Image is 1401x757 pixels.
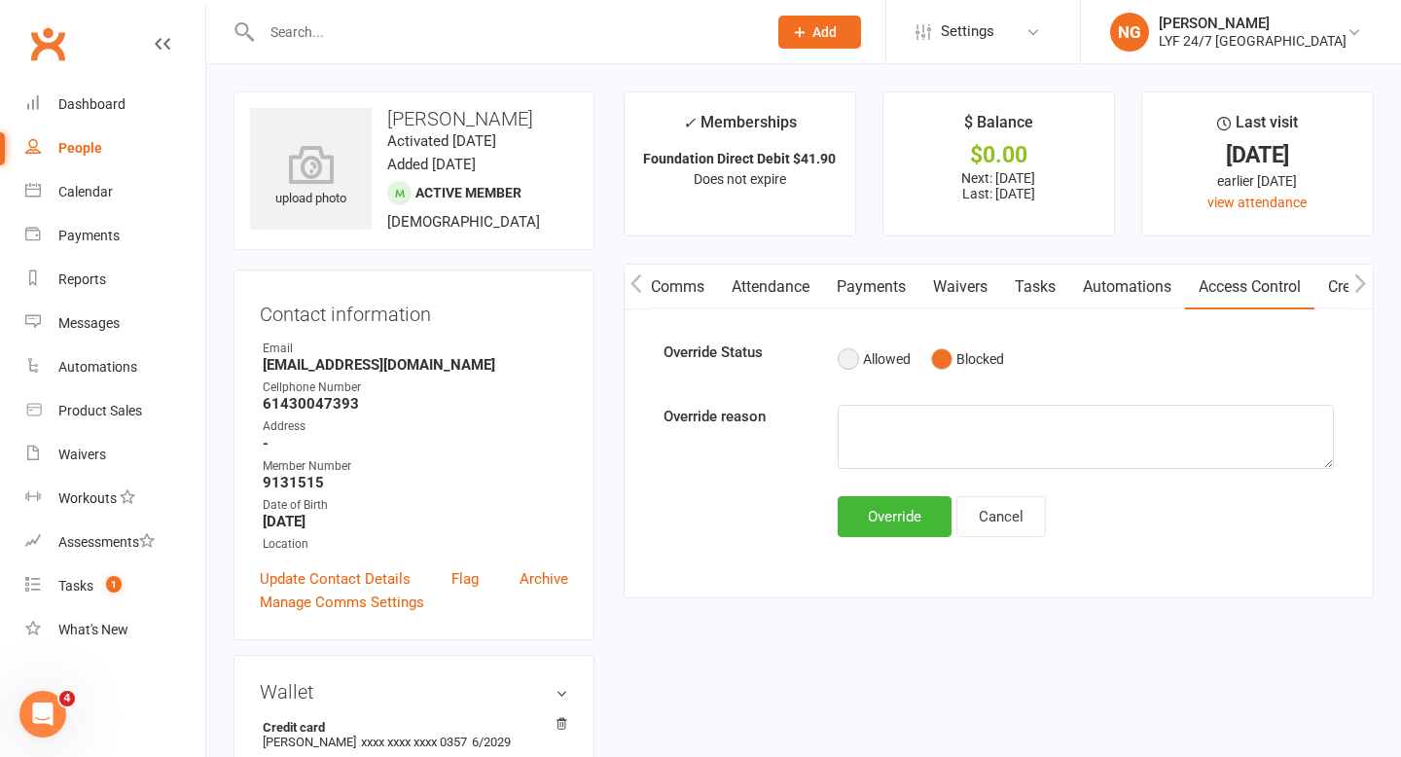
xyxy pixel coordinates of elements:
button: Cancel [956,496,1046,537]
div: Workouts [58,490,117,506]
div: $ Balance [964,110,1033,145]
a: Flag [451,567,479,591]
div: $0.00 [901,145,1096,165]
a: Automations [1069,265,1185,309]
strong: 9131515 [263,474,568,491]
a: People [25,126,205,170]
div: Tasks [58,578,93,594]
div: Address [263,417,568,436]
i: ✓ [683,114,696,132]
a: Messages [25,302,205,345]
a: Calendar [25,170,205,214]
a: Access Control [1185,265,1314,309]
input: Search... [256,18,753,46]
div: Reports [58,271,106,287]
a: Automations [25,345,205,389]
span: 6/2029 [472,735,511,749]
a: Dashboard [25,83,205,126]
a: Archive [520,567,568,591]
a: Assessments [25,521,205,564]
label: Override Status [649,341,824,364]
a: Manage Comms Settings [260,591,424,614]
strong: [DATE] [263,513,568,530]
span: [DEMOGRAPHIC_DATA] [387,213,540,231]
strong: Foundation Direct Debit $41.90 [643,151,836,166]
div: Messages [58,315,120,331]
div: upload photo [250,145,372,209]
strong: - [263,435,568,452]
div: Payments [58,228,120,243]
a: Payments [25,214,205,258]
h3: Contact information [260,296,568,325]
button: Allowed [838,341,911,378]
a: view attendance [1207,195,1307,210]
div: What's New [58,622,128,637]
button: Blocked [931,341,1004,378]
h3: Wallet [260,681,568,703]
div: Waivers [58,447,106,462]
div: Cellphone Number [263,378,568,397]
span: Add [812,24,837,40]
a: Tasks 1 [25,564,205,608]
time: Added [DATE] [387,156,476,173]
a: Tasks [1001,265,1069,309]
a: Waivers [919,265,1001,309]
button: Override [838,496,952,537]
a: Attendance [718,265,823,309]
span: Active member [415,185,521,200]
div: [PERSON_NAME] [1159,15,1347,32]
div: Dashboard [58,96,126,112]
span: Settings [941,10,994,54]
strong: [EMAIL_ADDRESS][DOMAIN_NAME] [263,356,568,374]
p: Next: [DATE] Last: [DATE] [901,170,1096,201]
div: LYF 24/7 [GEOGRAPHIC_DATA] [1159,32,1347,50]
a: Product Sales [25,389,205,433]
span: 4 [59,691,75,706]
div: Email [263,340,568,358]
a: Reports [25,258,205,302]
span: 1 [106,576,122,593]
a: Comms [637,265,718,309]
button: Add [778,16,861,49]
a: Waivers [25,433,205,477]
div: People [58,140,102,156]
div: Memberships [683,110,797,146]
div: Product Sales [58,403,142,418]
label: Override reason [649,405,824,428]
h3: [PERSON_NAME] [250,108,578,129]
span: Does not expire [694,171,786,187]
time: Activated [DATE] [387,132,496,150]
a: Payments [823,265,919,309]
div: Location [263,535,568,554]
div: Member Number [263,457,568,476]
a: Update Contact Details [260,567,411,591]
strong: 61430047393 [263,395,568,413]
a: What's New [25,608,205,652]
a: Clubworx [23,19,72,68]
div: Calendar [58,184,113,199]
div: [DATE] [1160,145,1355,165]
li: [PERSON_NAME] [260,717,568,752]
div: earlier [DATE] [1160,170,1355,192]
div: Last visit [1217,110,1298,145]
strong: Credit card [263,720,558,735]
a: Workouts [25,477,205,521]
div: Assessments [58,534,155,550]
span: xxxx xxxx xxxx 0357 [361,735,467,749]
div: Date of Birth [263,496,568,515]
div: NG [1110,13,1149,52]
div: Automations [58,359,137,375]
iframe: Intercom live chat [19,691,66,738]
